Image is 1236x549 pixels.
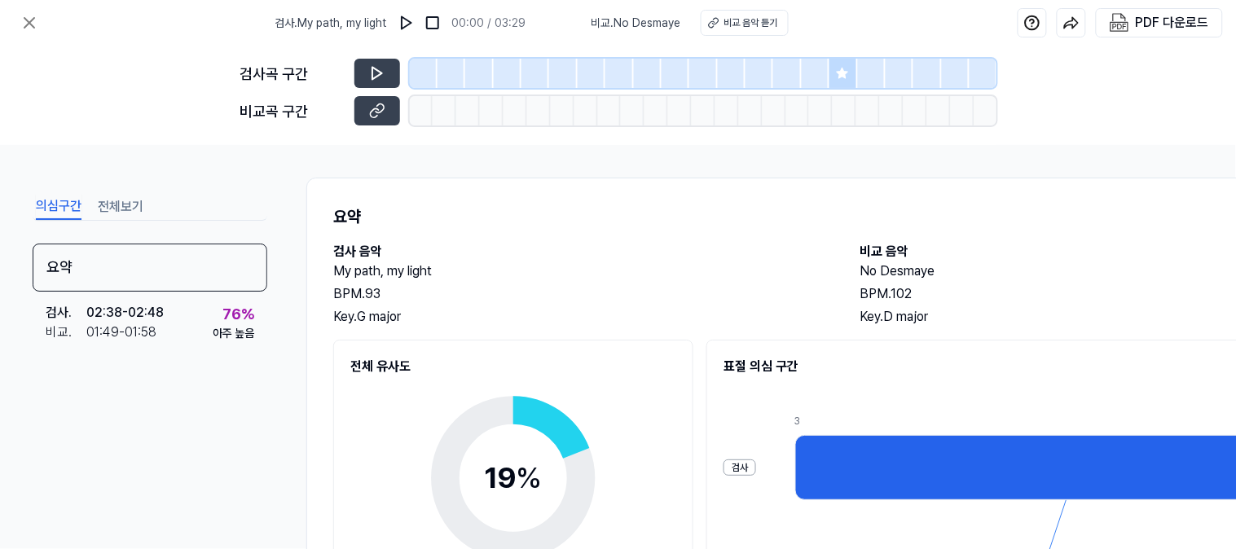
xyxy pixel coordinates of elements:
[592,15,681,32] span: 비교 . No Desmaye
[333,284,828,304] div: BPM. 93
[333,261,828,281] h2: My path, my light
[701,10,789,36] button: 비교 음악 듣기
[86,323,156,342] div: 01:49 - 01:58
[46,323,86,342] div: 비교 .
[1106,9,1212,37] button: PDF 다운로드
[240,63,345,85] div: 검사곡 구간
[424,15,441,31] img: stop
[398,15,415,31] img: play
[724,15,778,30] div: 비교 음악 듣기
[485,456,543,500] div: 19
[350,357,676,376] h2: 전체 유사도
[724,459,756,476] div: 검사
[1024,15,1040,31] img: help
[517,460,543,495] span: %
[240,100,345,122] div: 비교곡 구간
[333,307,828,327] div: Key. G major
[222,303,254,325] div: 76 %
[213,325,254,342] div: 아주 높음
[1136,12,1209,33] div: PDF 다운로드
[46,303,86,323] div: 검사 .
[333,242,828,261] h2: 검사 음악
[33,244,267,292] div: 요약
[36,194,81,220] button: 의심구간
[86,303,164,323] div: 02:38 - 02:48
[452,15,526,32] div: 00:00 / 03:29
[1063,15,1080,31] img: share
[275,15,387,32] span: 검사 . My path, my light
[1110,13,1129,33] img: PDF Download
[98,194,143,220] button: 전체보기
